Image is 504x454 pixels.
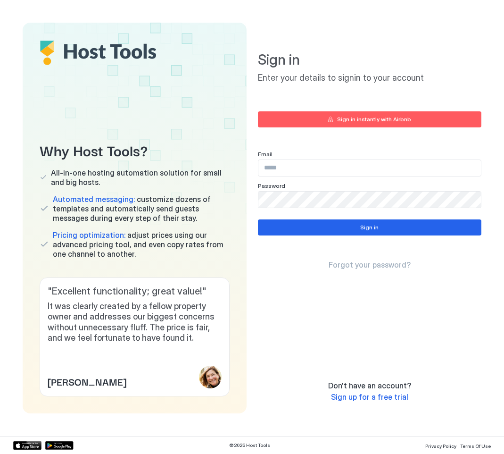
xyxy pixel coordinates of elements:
[40,139,230,160] span: Why Host Tools?
[51,168,229,187] span: All-in-one hosting automation solution for small and big hosts.
[48,286,222,297] span: " Excellent functionality; great value! "
[199,366,222,388] div: profile
[53,230,230,259] span: adjust prices using our advanced pricing tool, and even copy rates from one channel to another.
[258,182,285,189] span: Password
[229,442,270,448] span: © 2025 Host Tools
[258,160,481,176] input: Input Field
[53,230,125,240] span: Pricing optimization:
[258,73,482,84] span: Enter your details to signin to your account
[258,51,482,69] span: Sign in
[258,219,482,235] button: Sign in
[331,392,408,402] a: Sign up for a free trial
[460,443,491,449] span: Terms Of Use
[328,381,411,390] span: Don't have an account?
[13,441,41,450] a: App Store
[53,194,230,223] span: customize dozens of templates and automatically send guests messages during every step of their s...
[258,151,273,158] span: Email
[337,115,411,124] div: Sign in instantly with Airbnb
[45,441,74,450] a: Google Play Store
[258,192,481,208] input: Input Field
[425,443,456,449] span: Privacy Policy
[331,392,408,402] span: Sign up for a free trial
[53,194,135,204] span: Automated messaging:
[329,260,411,270] a: Forgot your password?
[460,440,491,450] a: Terms Of Use
[48,374,126,388] span: [PERSON_NAME]
[425,440,456,450] a: Privacy Policy
[329,260,411,269] span: Forgot your password?
[48,301,222,344] span: It was clearly created by a fellow property owner and addresses our biggest concerns without unne...
[258,111,482,127] button: Sign in instantly with Airbnb
[360,223,379,232] div: Sign in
